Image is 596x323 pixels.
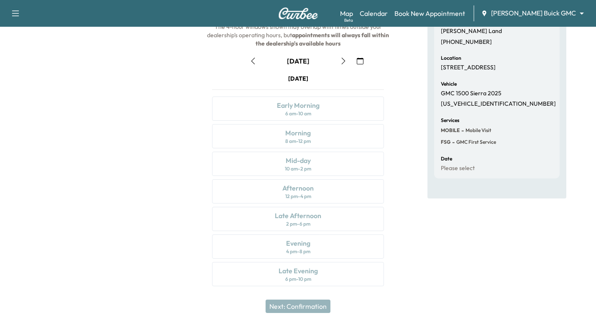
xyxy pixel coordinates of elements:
p: Please select [441,165,475,172]
h6: Date [441,156,452,161]
span: Mobile Visit [464,127,491,134]
img: Curbee Logo [278,8,318,19]
p: [US_VEHICLE_IDENTIFICATION_NUMBER] [441,100,556,108]
span: FSG [441,139,450,145]
p: [PERSON_NAME] Land [441,28,502,35]
div: Beta [344,17,353,23]
span: [PERSON_NAME] Buick GMC [491,8,576,18]
span: GMC First Service [455,139,496,145]
span: - [460,126,464,135]
span: - [450,138,455,146]
div: [DATE] [288,74,308,83]
a: Book New Appointment [394,8,465,18]
span: MOBILE [441,127,460,134]
h6: Services [441,118,459,123]
h6: Vehicle [441,81,457,86]
p: GMC 1500 Sierra 2025 [441,90,501,97]
div: [DATE] [287,56,310,66]
h6: Location [441,56,461,61]
a: MapBeta [340,8,353,18]
b: appointments will always fall within the dealership's available hours [256,31,390,47]
p: [STREET_ADDRESS] [441,64,496,71]
p: [PHONE_NUMBER] [441,38,492,46]
a: Calendar [360,8,388,18]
